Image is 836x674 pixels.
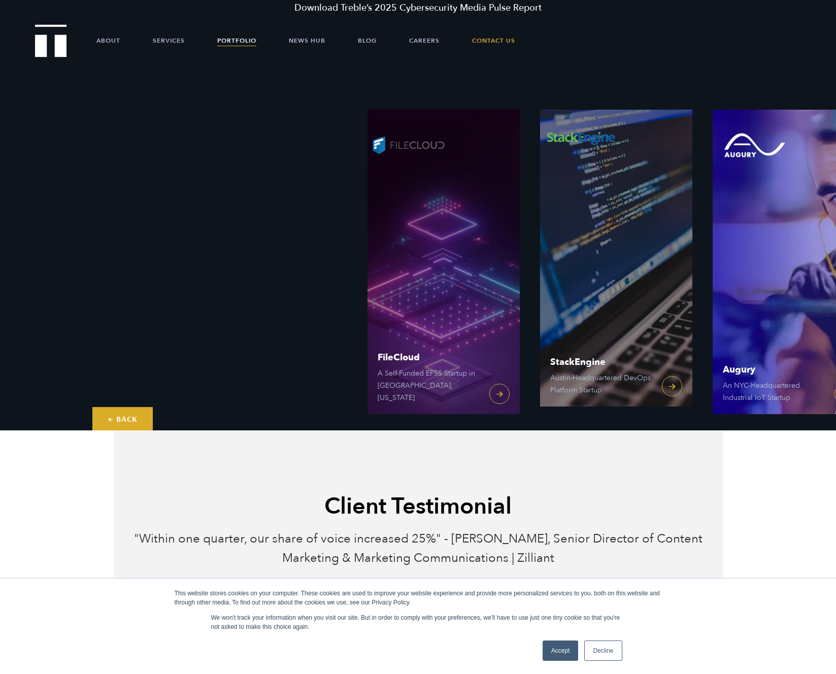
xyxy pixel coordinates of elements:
[723,380,824,404] span: An NYC-Headquartered Industrial IoT Startup
[175,589,662,607] div: This website stores cookies on your computer. These cookies are used to improve your website expe...
[713,125,794,165] img: Augury logo
[289,25,325,56] a: News Hub
[121,529,715,586] p: "Within one quarter, our share of voice increased 25%" - [PERSON_NAME], Senior Director of Conten...
[211,613,625,631] p: We won't track your information when you visit our site. But in order to comply with your prefere...
[92,407,153,430] a: Go Back
[358,25,377,56] a: Blog
[367,125,449,165] img: FileCloud logo
[409,25,440,56] a: Careers
[367,110,520,414] a: FileCloud
[584,641,622,661] a: Decline
[540,117,621,158] img: StackEngine logo
[217,25,256,56] a: Portfolio
[472,25,515,56] a: Contact Us
[121,491,715,522] h2: Client Testimonial
[723,365,824,375] span: Augury
[36,25,66,56] a: Treble Homepage
[153,25,185,56] a: Services
[543,641,579,661] a: Accept
[378,367,479,404] span: A Self-Funded EFSS Startup in [GEOGRAPHIC_DATA], [US_STATE]
[540,102,692,407] a: StackEngine
[550,372,652,396] span: Austin-Headquartered DevOps Platform Startup
[378,353,479,362] span: FileCloud
[96,25,120,56] a: About
[35,24,67,57] img: Treble logo
[550,358,652,367] span: StackEngine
